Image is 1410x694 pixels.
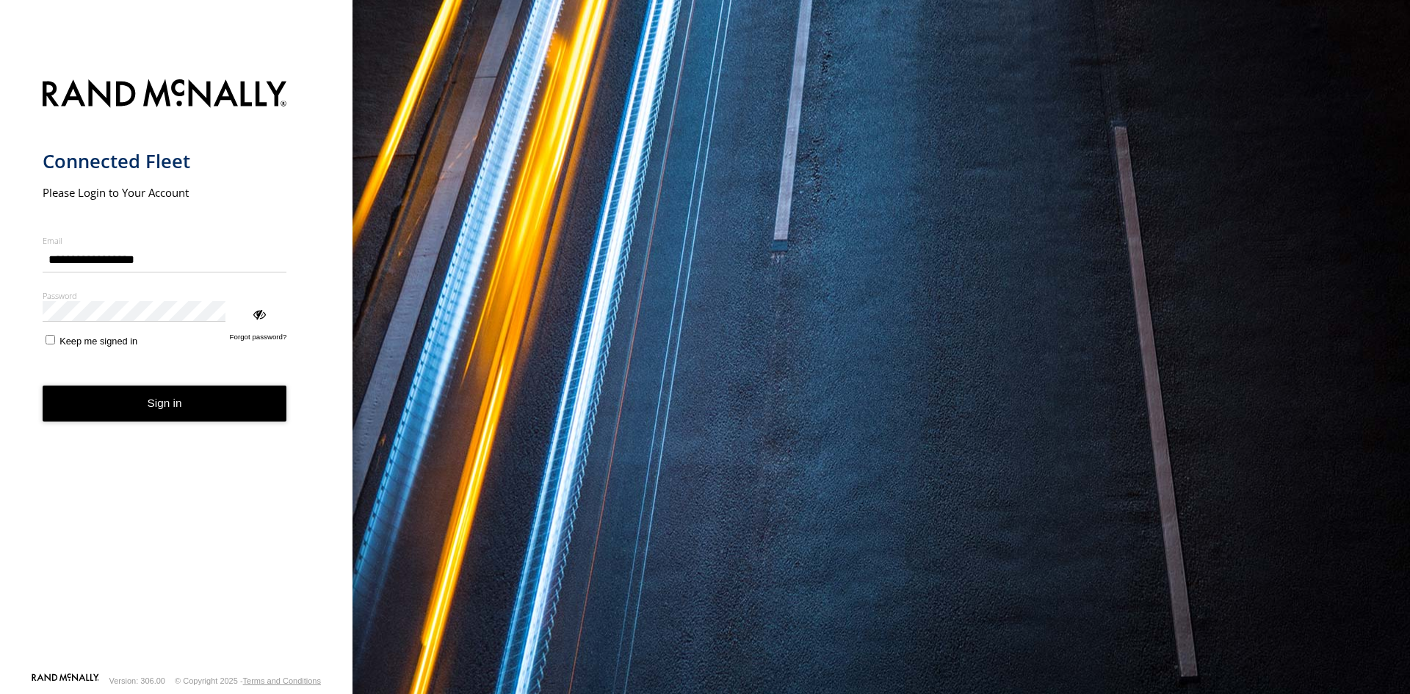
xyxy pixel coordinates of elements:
a: Terms and Conditions [243,676,321,685]
button: Sign in [43,386,287,422]
h2: Please Login to Your Account [43,185,287,200]
h1: Connected Fleet [43,149,287,173]
a: Forgot password? [230,333,287,347]
form: main [43,71,311,672]
div: © Copyright 2025 - [175,676,321,685]
div: ViewPassword [251,306,266,321]
input: Keep me signed in [46,335,55,344]
label: Email [43,235,287,246]
span: Keep me signed in [59,336,137,347]
div: Version: 306.00 [109,676,165,685]
label: Password [43,290,287,301]
a: Visit our Website [32,673,99,688]
img: Rand McNally [43,76,287,114]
